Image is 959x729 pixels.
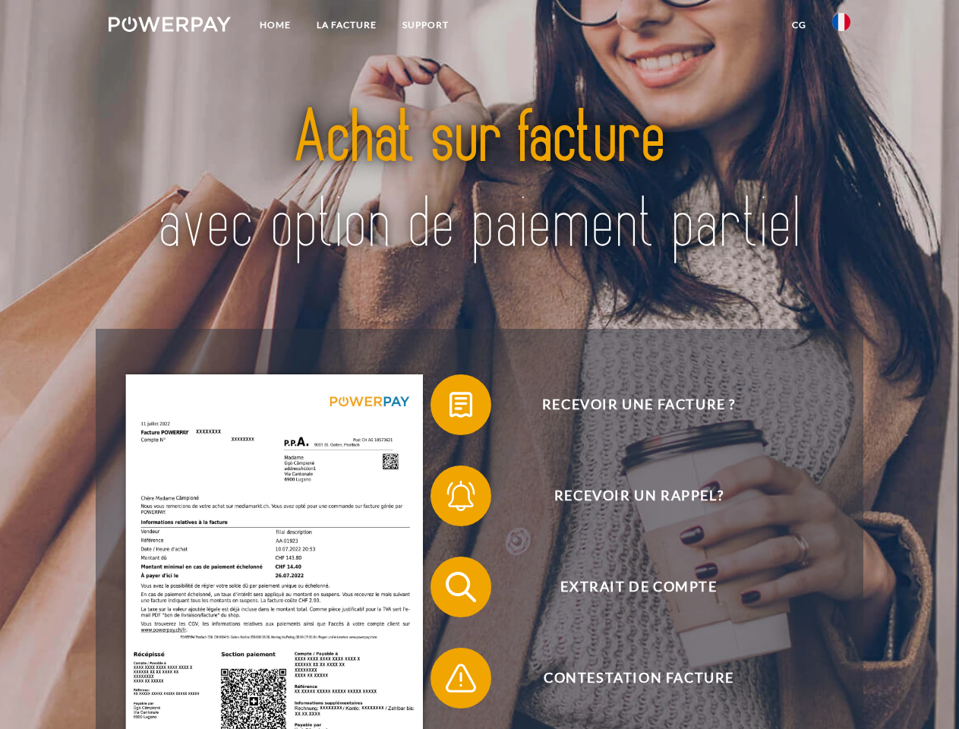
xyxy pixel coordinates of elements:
[453,374,825,435] span: Recevoir une facture ?
[390,11,462,39] a: Support
[442,659,480,697] img: qb_warning.svg
[453,648,825,708] span: Contestation Facture
[431,465,825,526] button: Recevoir un rappel?
[145,73,814,291] img: title-powerpay_fr.svg
[431,374,825,435] button: Recevoir une facture ?
[442,568,480,606] img: qb_search.svg
[442,386,480,424] img: qb_bill.svg
[832,13,850,31] img: fr
[304,11,390,39] a: LA FACTURE
[109,17,231,32] img: logo-powerpay-white.svg
[431,557,825,617] button: Extrait de compte
[247,11,304,39] a: Home
[453,557,825,617] span: Extrait de compte
[442,477,480,515] img: qb_bell.svg
[779,11,819,39] a: CG
[453,465,825,526] span: Recevoir un rappel?
[431,648,825,708] button: Contestation Facture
